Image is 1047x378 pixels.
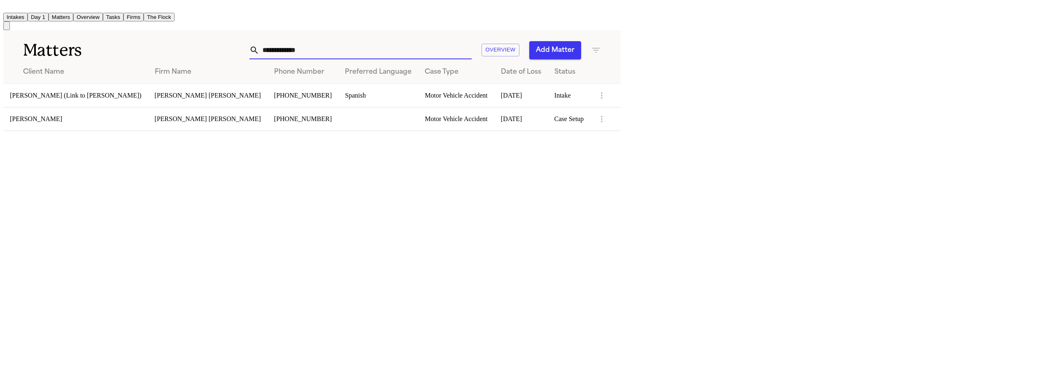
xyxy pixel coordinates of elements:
[501,67,541,77] div: Date of Loss
[148,84,268,107] td: [PERSON_NAME] [PERSON_NAME]
[155,67,261,77] div: Firm Name
[103,13,123,20] a: Tasks
[268,107,338,131] td: [PHONE_NUMBER]
[338,84,418,107] td: Spanish
[3,5,13,12] a: Home
[144,13,174,21] button: The Flock
[123,13,144,20] a: Firms
[345,67,412,77] div: Preferred Language
[418,107,494,131] td: Motor Vehicle Accident
[3,13,28,21] button: Intakes
[144,13,174,20] a: The Flock
[73,13,103,20] a: Overview
[49,13,73,20] a: Matters
[548,84,591,107] td: Intake
[268,84,338,107] td: [PHONE_NUMBER]
[554,67,584,77] div: Status
[494,84,548,107] td: [DATE]
[148,107,268,131] td: [PERSON_NAME] [PERSON_NAME]
[3,107,148,131] td: [PERSON_NAME]
[3,84,148,107] td: [PERSON_NAME] (Link to [PERSON_NAME])
[274,67,332,77] div: Phone Number
[28,13,49,21] button: Day 1
[418,84,494,107] td: Motor Vehicle Accident
[482,44,520,56] button: Overview
[103,13,123,21] button: Tasks
[3,3,13,11] img: Finch Logo
[23,67,142,77] div: Client Name
[23,40,184,61] h1: Matters
[123,13,144,21] button: Firms
[73,13,103,21] button: Overview
[494,107,548,131] td: [DATE]
[49,13,73,21] button: Matters
[3,13,28,20] a: Intakes
[425,67,488,77] div: Case Type
[28,13,49,20] a: Day 1
[529,41,581,59] button: Add Matter
[548,107,591,131] td: Case Setup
